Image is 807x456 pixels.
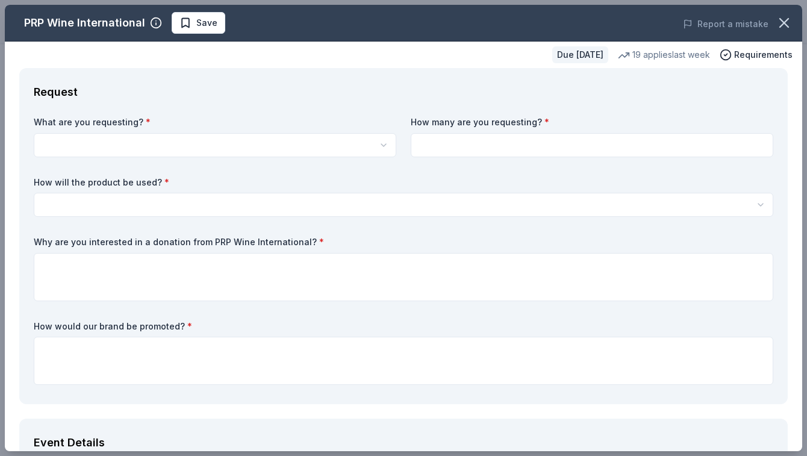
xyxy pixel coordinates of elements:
span: Requirements [734,48,793,62]
label: How would our brand be promoted? [34,320,773,333]
button: Save [172,12,225,34]
label: Why are you interested in a donation from PRP Wine International? [34,236,773,248]
div: Event Details [34,433,773,452]
button: Report a mistake [683,17,768,31]
span: Save [196,16,217,30]
div: Due [DATE] [552,46,608,63]
button: Requirements [720,48,793,62]
label: How will the product be used? [34,176,773,189]
label: How many are you requesting? [411,116,773,128]
div: PRP Wine International [24,13,145,33]
div: 19 applies last week [618,48,710,62]
label: What are you requesting? [34,116,396,128]
div: Request [34,83,773,102]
